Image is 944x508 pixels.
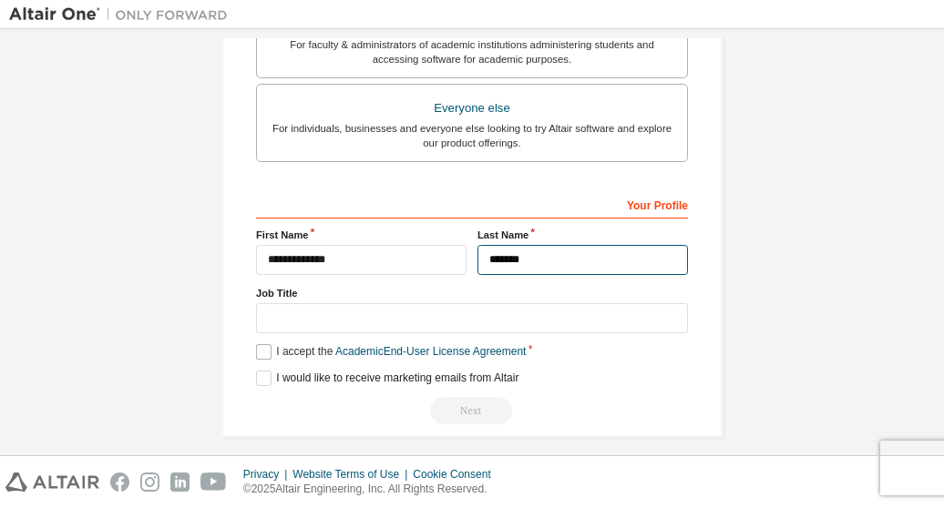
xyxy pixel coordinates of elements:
label: First Name [256,228,467,242]
img: Altair One [9,5,237,24]
a: Academic End-User License Agreement [335,345,526,358]
div: Website Terms of Use [292,467,413,482]
label: I accept the [256,344,526,360]
label: I would like to receive marketing emails from Altair [256,371,518,386]
div: For individuals, businesses and everyone else looking to try Altair software and explore our prod... [268,121,676,150]
p: © 2025 Altair Engineering, Inc. All Rights Reserved. [243,482,502,497]
div: Privacy [243,467,292,482]
label: Job Title [256,286,688,300]
div: Read and acccept EULA to continue [256,397,688,424]
label: Last Name [477,228,688,242]
img: instagram.svg [140,472,159,492]
img: youtube.svg [200,472,227,492]
img: linkedin.svg [170,472,190,492]
img: facebook.svg [110,472,129,492]
div: Your Profile [256,189,688,218]
img: altair_logo.svg [5,472,99,492]
div: For faculty & administrators of academic institutions administering students and accessing softwa... [268,37,676,66]
div: Cookie Consent [413,467,501,482]
div: Everyone else [268,96,676,121]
